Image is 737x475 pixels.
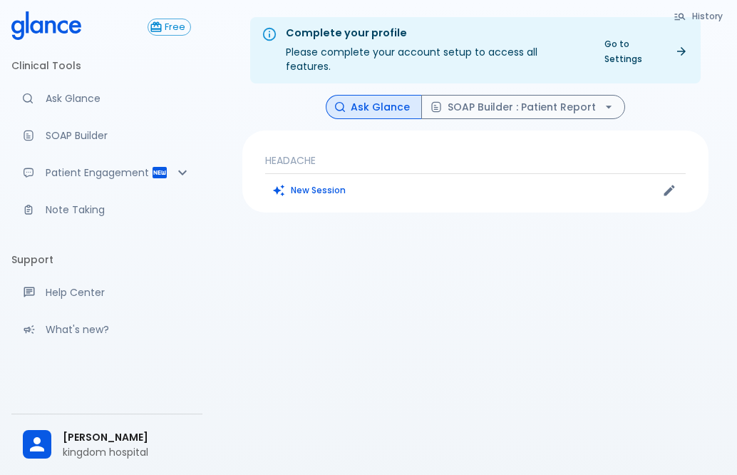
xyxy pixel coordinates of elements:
div: Please complete your account setup to access all features. [286,21,584,79]
li: Support [11,242,202,277]
a: Go to Settings [596,34,695,69]
button: Edit [659,180,680,201]
span: Free [160,22,190,33]
button: History [666,6,731,26]
span: [PERSON_NAME] [63,430,191,445]
p: HEADACHE [265,153,686,168]
button: Clears all inputs and results. [265,180,354,200]
a: Docugen: Compose a clinical documentation in seconds [11,120,202,151]
a: Moramiz: Find ICD10AM codes instantly [11,83,202,114]
button: Ask Glance [326,95,422,120]
button: Free [148,19,191,36]
p: kingdom hospital [63,445,191,459]
a: Click to view or change your subscription [148,19,202,36]
li: Settings [11,362,202,397]
p: What's new? [46,322,191,337]
p: Note Taking [46,203,191,217]
div: Patient Reports & Referrals [11,157,202,188]
button: SOAP Builder : Patient Report [421,95,625,120]
p: Patient Engagement [46,165,151,180]
div: Complete your profile [286,26,584,41]
p: Ask Glance [46,91,191,106]
p: SOAP Builder [46,128,191,143]
a: Get help from our support team [11,277,202,308]
div: Recent updates and feature releases [11,314,202,345]
a: Advanced note-taking [11,194,202,225]
div: [PERSON_NAME]kingdom hospital [11,420,202,469]
p: Help Center [46,285,191,300]
li: Clinical Tools [11,48,202,83]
